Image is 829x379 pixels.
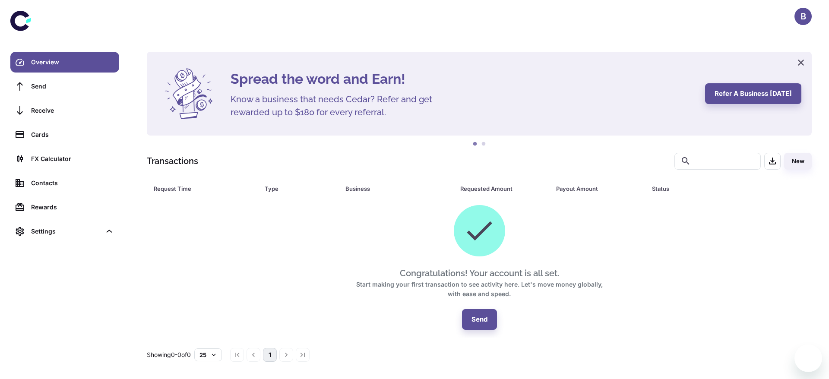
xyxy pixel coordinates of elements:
a: Send [10,76,119,97]
span: Request Time [154,183,254,195]
div: Rewards [31,202,114,212]
h6: Start making your first transaction to see activity here. Let's move money globally, with ease an... [350,280,609,299]
h5: Congratulations! Your account is all set. [400,267,559,280]
div: Settings [31,227,101,236]
div: Requested Amount [460,183,535,195]
h5: Know a business that needs Cedar? Refer and get rewarded up to $180 for every referral. [231,93,446,119]
div: Cards [31,130,114,139]
div: FX Calculator [31,154,114,164]
button: page 1 [263,348,277,362]
span: Payout Amount [556,183,642,195]
div: Send [31,82,114,91]
div: Overview [31,57,114,67]
div: Contacts [31,178,114,188]
h4: Spread the word and Earn! [231,69,695,89]
a: Receive [10,100,119,121]
button: Send [462,309,497,330]
button: 1 [471,140,479,148]
nav: pagination navigation [229,348,311,362]
div: Settings [10,221,119,242]
button: 25 [194,348,222,361]
a: Cards [10,124,119,145]
button: B [794,8,812,25]
a: Rewards [10,197,119,218]
button: Refer a business [DATE] [705,83,801,104]
div: Receive [31,106,114,115]
div: Status [652,183,765,195]
div: Payout Amount [556,183,630,195]
button: New [784,153,812,170]
span: Requested Amount [460,183,546,195]
h1: Transactions [147,155,198,167]
span: Type [265,183,335,195]
span: Status [652,183,776,195]
a: FX Calculator [10,148,119,169]
a: Contacts [10,173,119,193]
a: Overview [10,52,119,73]
button: 2 [479,140,488,148]
div: Type [265,183,323,195]
iframe: Button to launch messaging window [794,344,822,372]
p: Showing 0-0 of 0 [147,350,191,360]
div: Request Time [154,183,243,195]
